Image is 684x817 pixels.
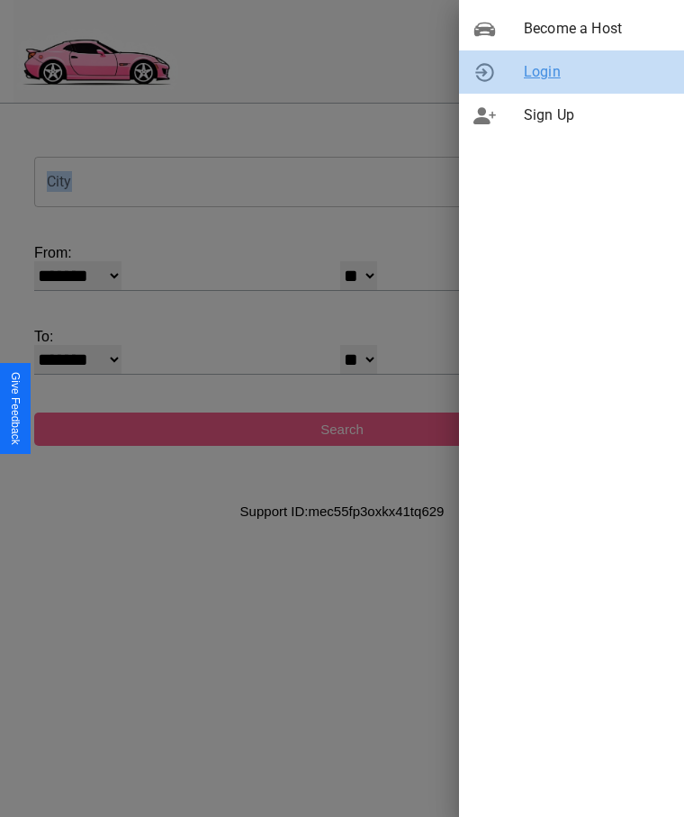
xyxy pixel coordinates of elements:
[459,94,684,137] div: Sign Up
[459,7,684,50] div: Become a Host
[459,50,684,94] div: Login
[9,372,22,445] div: Give Feedback
[524,104,670,126] span: Sign Up
[524,61,670,83] span: Login
[524,18,670,40] span: Become a Host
